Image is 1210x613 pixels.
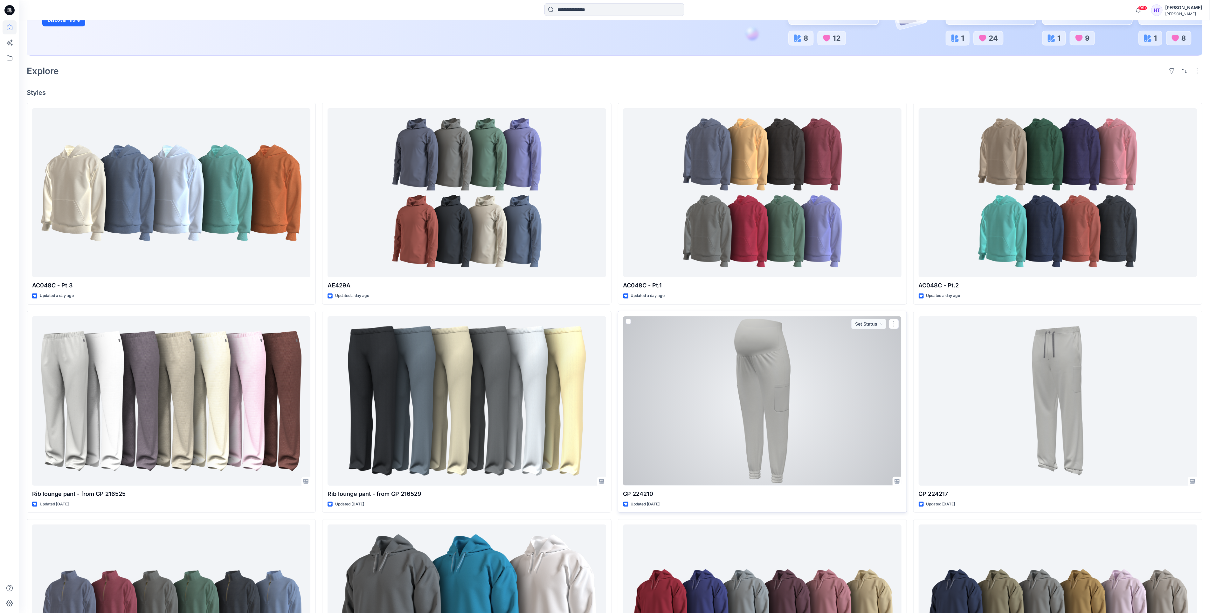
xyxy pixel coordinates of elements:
[32,316,310,486] a: Rib lounge pant - from GP 216525
[328,316,606,486] a: Rib lounge pant - from GP 216529
[926,501,955,508] p: Updated [DATE]
[631,501,660,508] p: Updated [DATE]
[40,501,69,508] p: Updated [DATE]
[919,490,1197,498] p: GP 224217
[919,108,1197,278] a: AC048C - Pt.2
[328,108,606,278] a: AE429A
[1165,4,1202,11] div: [PERSON_NAME]
[919,281,1197,290] p: AC048C - Pt.2
[623,316,902,486] a: GP 224210
[335,292,369,299] p: Updated a day ago
[32,108,310,278] a: AC048C - Pt.3
[328,281,606,290] p: AE429A
[27,89,1202,96] h4: Styles
[623,281,902,290] p: AC048C - Pt.1
[926,292,960,299] p: Updated a day ago
[32,281,310,290] p: AC048C - Pt.3
[27,66,59,76] h2: Explore
[1151,4,1163,16] div: HT
[32,490,310,498] p: Rib lounge pant - from GP 216525
[1165,11,1202,16] div: [PERSON_NAME]
[328,490,606,498] p: Rib lounge pant - from GP 216529
[40,292,74,299] p: Updated a day ago
[631,292,665,299] p: Updated a day ago
[623,490,902,498] p: GP 224210
[623,108,902,278] a: AC048C - Pt.1
[919,316,1197,486] a: GP 224217
[335,501,364,508] p: Updated [DATE]
[1138,5,1148,11] span: 99+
